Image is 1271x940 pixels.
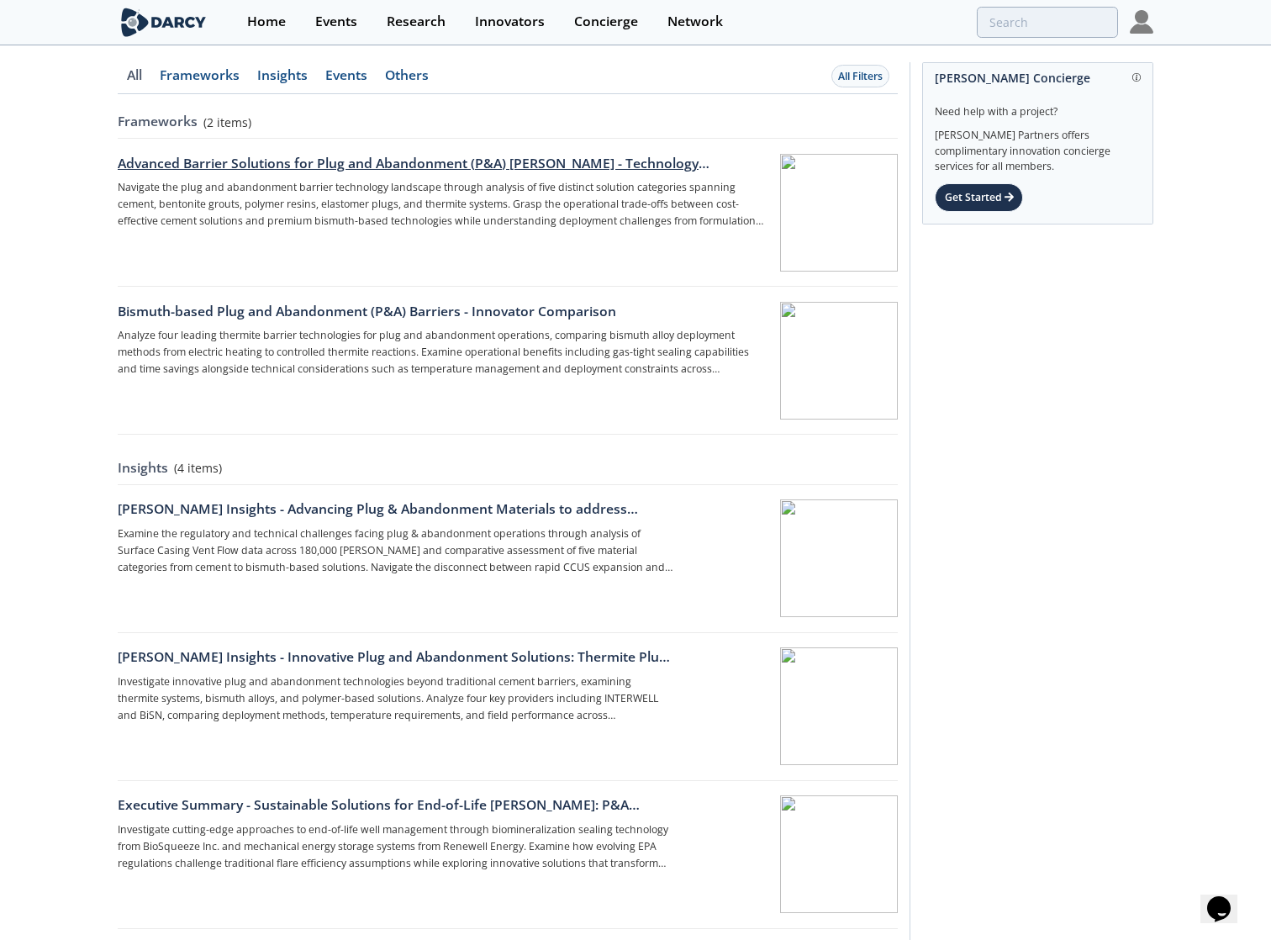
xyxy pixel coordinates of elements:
a: [PERSON_NAME] Insights - Innovative Plug and Abandonment Solutions: Thermite Plugs and Emerging A... [118,633,898,781]
div: Events [315,15,357,29]
a: Executive Summary - Sustainable Solutions for End-of-Life [PERSON_NAME]: P&A Emissions Reduction ... [118,781,898,929]
div: Advanced Barrier Solutions for Plug and Abandonment (P&A) [PERSON_NAME] - Technology Landscape [118,154,768,174]
div: [PERSON_NAME] Insights - Advancing Plug & Abandonment Materials to address Surface Casing Vent Fl... [118,499,674,520]
img: information.svg [1132,73,1142,82]
a: Events [316,69,376,94]
div: Research [387,15,446,29]
span: ( 2 items ) [203,114,251,131]
div: [PERSON_NAME] Insights - Innovative Plug and Abandonment Solutions: Thermite Plugs and Emerging A... [118,647,674,668]
div: Concierge [574,15,638,29]
img: Profile [1130,10,1153,34]
div: Get Started [935,183,1023,212]
a: Bismuth-based Plug and Abandonment (P&A) Barriers - Innovator Comparison Analyze four leading the... [118,287,898,435]
p: Examine the regulatory and technical challenges facing plug & abandonment operations through anal... [118,525,674,576]
div: Executive Summary - Sustainable Solutions for End-of-Life [PERSON_NAME]: P&A Emissions Reduction ... [118,795,674,816]
a: Insights [248,69,316,94]
a: Advanced Barrier Solutions for Plug and Abandonment (P&A) [PERSON_NAME] - Technology Landscape Na... [118,139,898,287]
h3: Insights [118,458,168,478]
button: All Filters [831,65,889,87]
div: Network [667,15,723,29]
p: Analyze four leading thermite barrier technologies for plug and abandonment operations, comparing... [118,327,768,378]
input: Advanced Search [977,7,1118,38]
p: Investigate cutting-edge approaches to end-of-life well management through biomineralization seal... [118,821,674,872]
div: [PERSON_NAME] Concierge [935,63,1141,92]
img: logo-wide.svg [118,8,209,37]
div: All Filters [838,69,883,84]
p: Navigate the plug and abandonment barrier technology landscape through analysis of five distinct ... [118,179,768,230]
div: Bismuth-based Plug and Abandonment (P&A) Barriers - Innovator Comparison [118,302,768,322]
a: All [118,69,150,94]
a: Others [376,69,437,94]
p: Investigate innovative plug and abandonment technologies beyond traditional cement barriers, exam... [118,673,674,724]
div: Home [247,15,286,29]
a: Frameworks [150,69,248,94]
div: Need help with a project? [935,92,1141,119]
span: ( 4 items ) [174,459,222,477]
div: Innovators [475,15,545,29]
a: [PERSON_NAME] Insights - Advancing Plug & Abandonment Materials to address Surface Casing Vent Fl... [118,485,898,633]
div: [PERSON_NAME] Partners offers complimentary innovation concierge services for all members. [935,119,1141,175]
iframe: chat widget [1200,873,1254,923]
h3: Frameworks [118,112,198,132]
